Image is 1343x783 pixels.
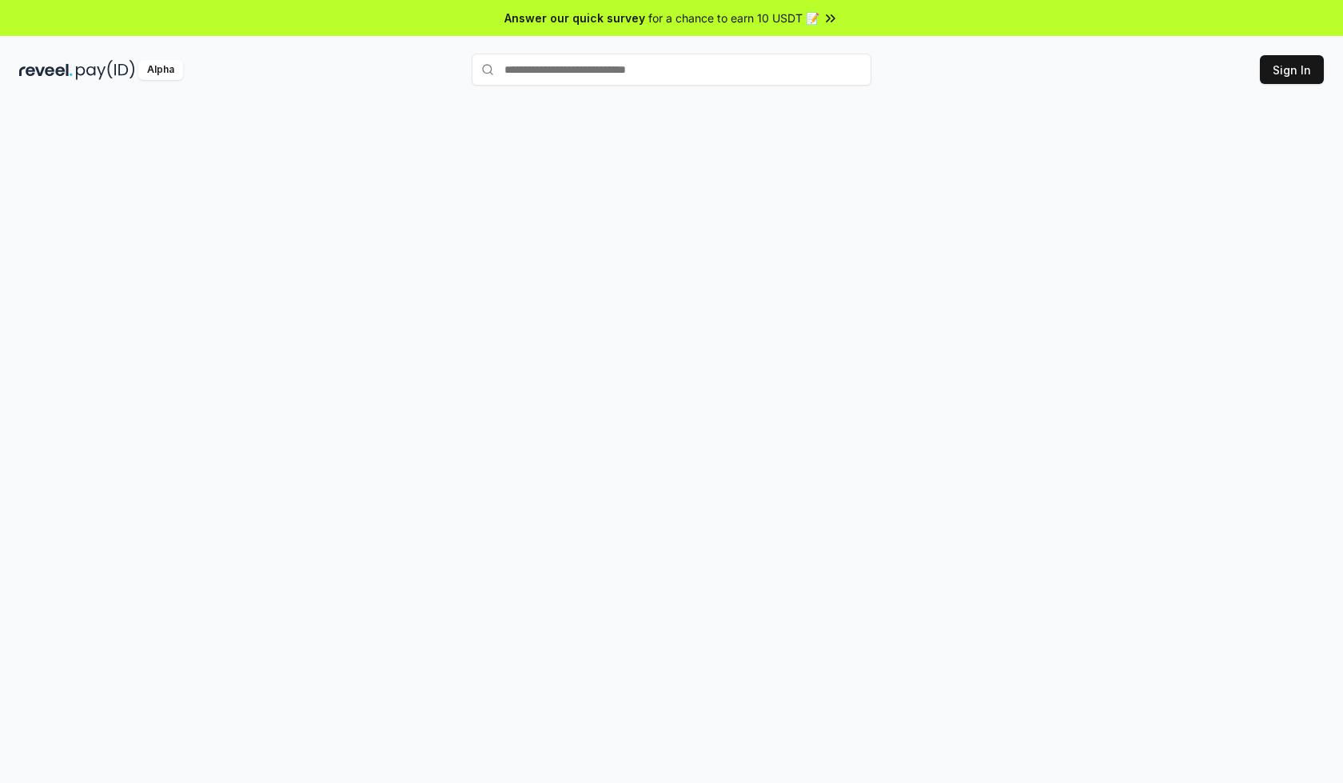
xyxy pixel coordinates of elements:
[648,10,819,26] span: for a chance to earn 10 USDT 📝
[19,60,73,80] img: reveel_dark
[1260,55,1324,84] button: Sign In
[76,60,135,80] img: pay_id
[504,10,645,26] span: Answer our quick survey
[138,60,183,80] div: Alpha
